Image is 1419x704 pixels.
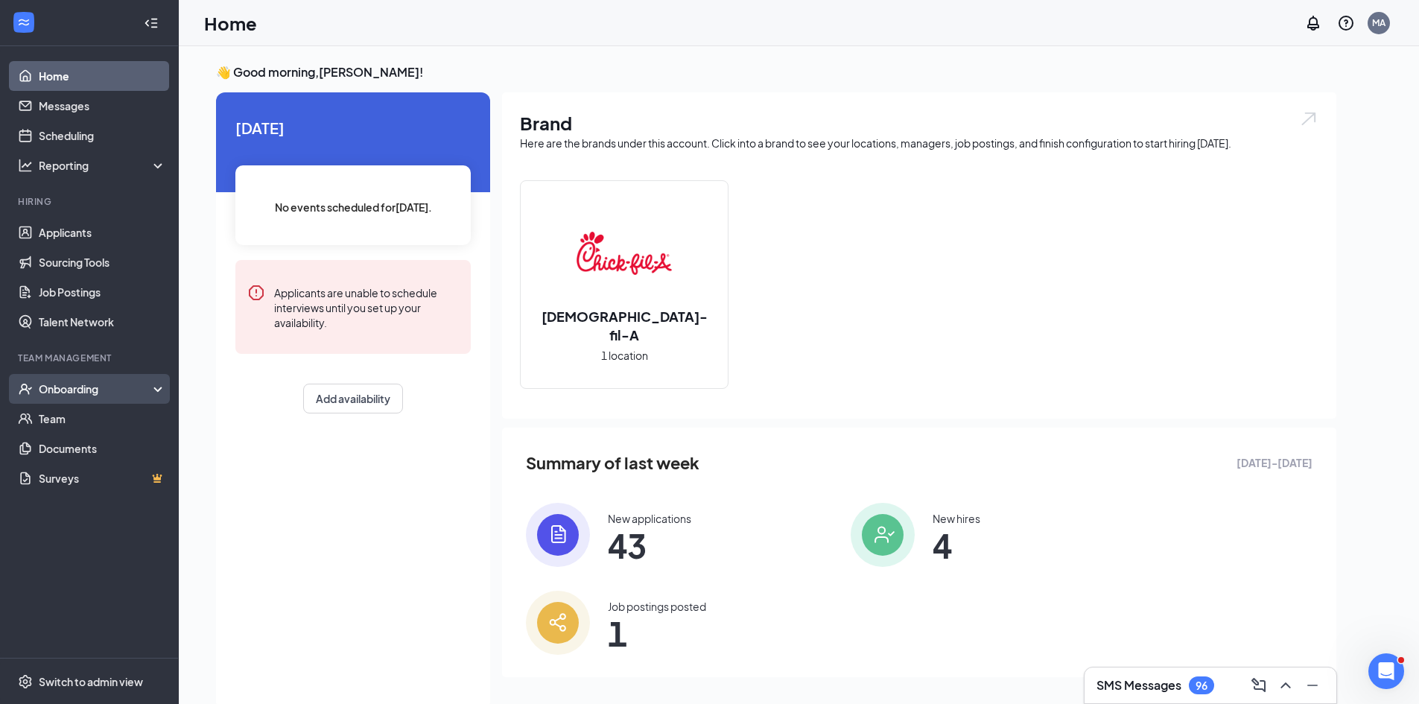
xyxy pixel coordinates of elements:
a: Scheduling [39,121,166,150]
button: Minimize [1301,673,1324,697]
span: [DATE] - [DATE] [1237,454,1312,471]
a: Team [39,404,166,434]
span: 1 location [601,347,648,364]
span: No events scheduled for [DATE] . [275,199,432,215]
a: Applicants [39,218,166,247]
img: icon [851,503,915,567]
h1: Home [204,10,257,36]
svg: Error [247,284,265,302]
svg: ChevronUp [1277,676,1295,694]
button: ComposeMessage [1247,673,1271,697]
iframe: Intercom live chat [1368,653,1404,689]
span: [DATE] [235,116,471,139]
svg: Minimize [1304,676,1321,694]
span: Summary of last week [526,450,699,476]
img: Chick-fil-A [577,206,672,301]
img: icon [526,503,590,567]
div: Hiring [18,195,163,208]
div: New applications [608,511,691,526]
svg: Analysis [18,158,33,173]
div: MA [1372,16,1385,29]
a: Documents [39,434,166,463]
div: Applicants are unable to schedule interviews until you set up your availability. [274,284,459,330]
svg: UserCheck [18,381,33,396]
div: New hires [933,511,980,526]
span: 43 [608,532,691,559]
a: Sourcing Tools [39,247,166,277]
button: ChevronUp [1274,673,1298,697]
a: Home [39,61,166,91]
span: 4 [933,532,980,559]
svg: Settings [18,674,33,689]
svg: ComposeMessage [1250,676,1268,694]
div: Job postings posted [608,599,706,614]
a: Talent Network [39,307,166,337]
svg: QuestionInfo [1337,14,1355,32]
img: open.6027fd2a22e1237b5b06.svg [1299,110,1318,127]
div: Here are the brands under this account. Click into a brand to see your locations, managers, job p... [520,136,1318,150]
div: Switch to admin view [39,674,143,689]
svg: Collapse [144,16,159,31]
span: 1 [608,620,706,647]
h1: Brand [520,110,1318,136]
button: Add availability [303,384,403,413]
svg: WorkstreamLogo [16,15,31,30]
svg: Notifications [1304,14,1322,32]
h3: 👋 Good morning, [PERSON_NAME] ! [216,64,1336,80]
div: 96 [1196,679,1207,692]
a: Job Postings [39,277,166,307]
h3: SMS Messages [1096,677,1181,694]
a: SurveysCrown [39,463,166,493]
div: Reporting [39,158,167,173]
div: Team Management [18,352,163,364]
a: Messages [39,91,166,121]
h2: [DEMOGRAPHIC_DATA]-fil-A [521,307,728,344]
img: icon [526,591,590,655]
div: Onboarding [39,381,153,396]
